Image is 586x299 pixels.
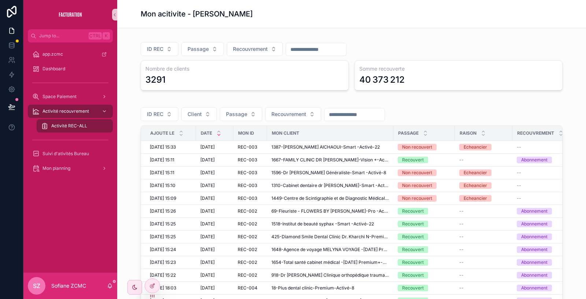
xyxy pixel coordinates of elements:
span: [DATE] 15:33 [150,144,176,150]
span: REC-003 [238,170,257,176]
a: [DATE] [200,221,229,227]
span: [DATE] [200,144,215,150]
span: [DATE] [200,247,215,253]
span: -- [459,285,464,291]
span: 918-Dr [PERSON_NAME] Clinique orthopédique traumatologie ihssen-Premier -Activé-22 [271,272,389,278]
span: Client [188,111,202,118]
a: -- [517,183,564,188]
div: Abonnement [521,246,548,253]
a: 1654-Total santé cabinet médical -[DATE] Premium+-Activé-15 [271,259,389,265]
div: Recouvert [402,246,424,253]
span: Activité recouvrement [42,108,89,114]
a: Activité recouvrement [28,105,113,118]
span: [DATE] 15:25 [150,234,176,240]
span: Activité REC-ALL [51,123,87,129]
a: 69-Fleuriste - FLOWERS BY [PERSON_NAME]-Pro -Activé-8 [271,208,389,214]
a: [DATE] [200,208,229,214]
span: [DATE] [200,285,215,291]
div: Abonnement [521,272,548,279]
span: Date [201,130,212,136]
a: [DATE] 15:09 [150,195,192,201]
span: 1387-[PERSON_NAME] AICHAOUI-Smart -Activé-22 [271,144,380,150]
a: Abonnement [517,272,564,279]
span: Jump to... [39,33,86,39]
span: Space Paiement [42,94,77,100]
a: Recouvert [398,285,450,291]
span: [DATE] [200,272,215,278]
span: 1648-Agence de voyage MELYNA VOYAGE -[DATE] Premium+-Activé-15 [271,247,389,253]
button: Select Button [141,107,178,121]
a: app.zcmc [28,48,113,61]
span: Dashboard [42,66,65,72]
a: 1518-Institut de beauté syphax -Smart -Activé-22 [271,221,389,227]
span: [DATE] 15:10 [150,183,175,188]
span: REC-002 [238,272,257,278]
a: -- [459,208,508,214]
a: Recouvert [398,221,450,227]
span: Passage [398,130,419,136]
a: 18-Plus dental clinic-Premium-Activé-8 [271,285,389,291]
span: 1596-Dr [PERSON_NAME] Généraliste-Smart -Activé-8 [271,170,386,176]
span: REC-003 [238,157,257,163]
div: Non recouvert [402,182,432,189]
a: Echeancier [459,182,508,189]
span: ID REC [147,45,163,53]
span: SZ [33,281,40,290]
a: 425-Diamond Smile Dental Clinic Dr. Kharchi N-Premier -Activé-1 [271,234,389,240]
div: Non recouvert [402,144,432,150]
a: Echeancier [459,195,508,202]
a: Non recouvert [398,182,450,189]
a: [DATE] [200,144,229,150]
button: Select Button [181,107,217,121]
span: 1518-Institut de beauté syphax -Smart -Activé-22 [271,221,374,227]
div: Abonnement [521,208,548,214]
span: Recouvrement [517,130,554,136]
span: REC-003 [238,144,257,150]
span: [DATE] [200,195,215,201]
div: 40 373 212 [359,74,405,86]
h3: Somme recouverte [359,65,558,72]
span: -- [459,208,464,214]
span: K [103,33,109,39]
a: REC-003 [238,144,263,150]
div: Abonnement [521,285,548,291]
span: [DATE] [200,170,215,176]
a: -- [517,144,564,150]
a: Recouvert [398,157,450,163]
a: Echeancier [459,144,508,150]
a: REC-003 [238,195,263,201]
button: Select Button [181,42,224,56]
div: Recouvert [402,285,424,291]
a: 1387-[PERSON_NAME] AICHAOUI-Smart -Activé-22 [271,144,389,150]
a: [DATE] 18:03 [150,285,192,291]
a: Abonnement [517,157,564,163]
a: REC-003 [238,157,263,163]
span: [DATE] 18:03 [150,285,176,291]
a: REC-002 [238,272,263,278]
a: Abonnement [517,233,564,240]
a: Recouvert [398,259,450,266]
a: Dashboard [28,62,113,75]
div: Echeancier [464,144,487,150]
a: REC-003 [238,183,263,188]
span: REC-003 [238,183,257,188]
div: 3291 [145,74,166,86]
button: Jump to...CtrlK [28,29,113,42]
div: Echeancier [464,195,487,202]
span: [DATE] [200,221,215,227]
div: Recouvert [402,157,424,163]
span: 18-Plus dental clinic-Premium-Activé-8 [271,285,354,291]
a: 1449-Centre de Scintigraphie et de Diagnostic Médical Les Orangers-Business -Suspendu-8 [271,195,389,201]
a: Abonnement [517,208,564,214]
span: [DATE] [200,234,215,240]
a: REC-002 [238,234,263,240]
a: REC-002 [238,221,263,227]
div: scrollable content [23,42,117,184]
span: 1667-FAMILY CLINIC DR [PERSON_NAME]-Vision +-Activé-8 [271,157,389,163]
button: Select Button [227,42,283,56]
span: REC-003 [238,195,257,201]
a: [DATE] [200,259,229,265]
div: Abonnement [521,259,548,266]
